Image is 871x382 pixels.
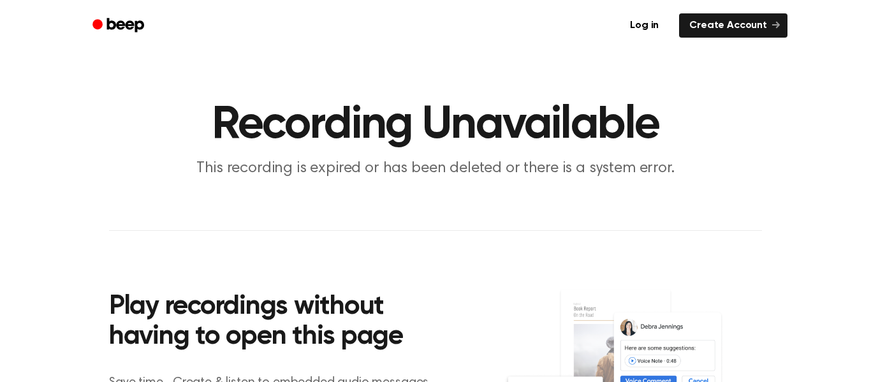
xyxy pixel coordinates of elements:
h1: Recording Unavailable [109,102,762,148]
h2: Play recordings without having to open this page [109,292,453,353]
a: Log in [617,11,671,40]
a: Create Account [679,13,787,38]
p: This recording is expired or has been deleted or there is a system error. [191,158,680,179]
a: Beep [84,13,156,38]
